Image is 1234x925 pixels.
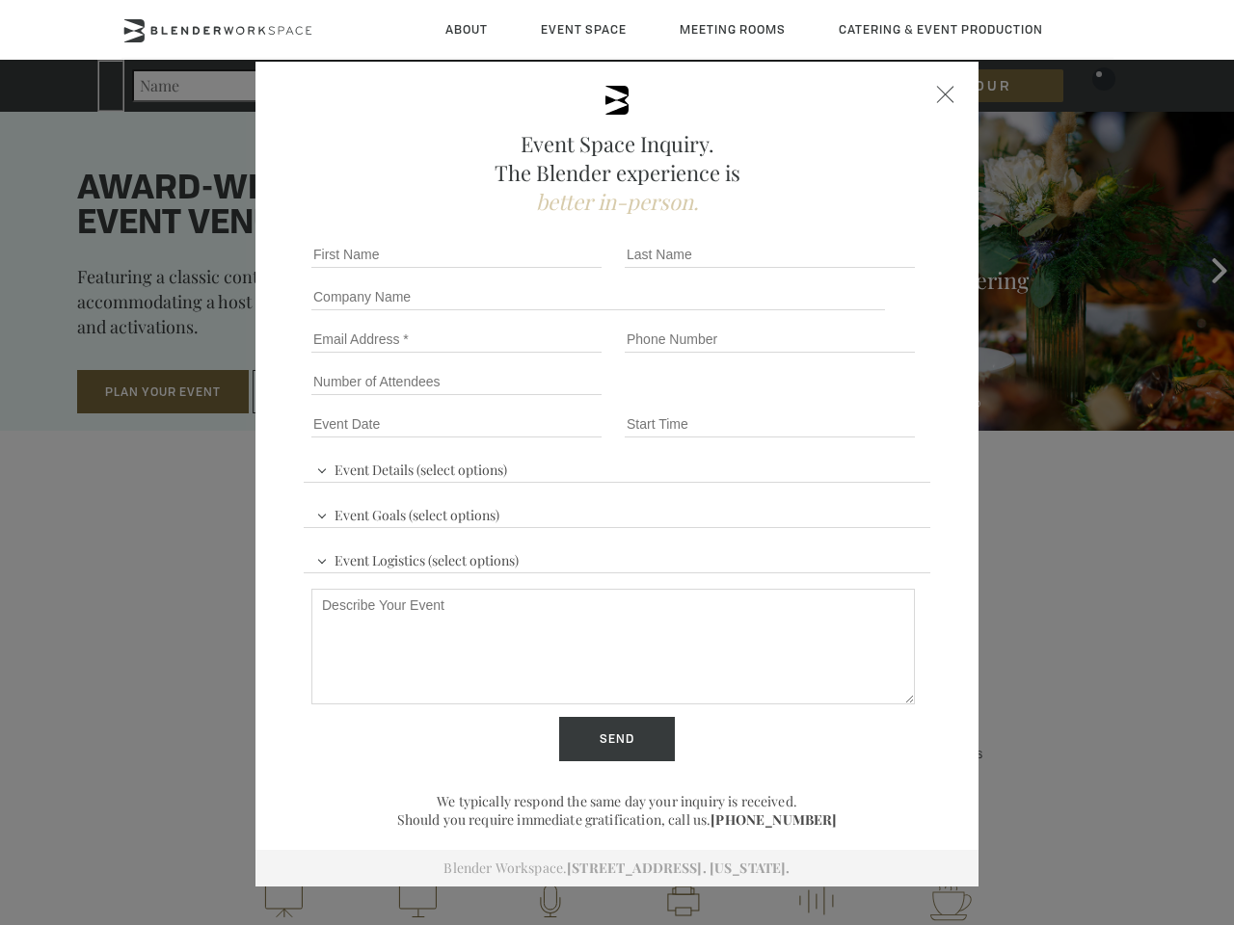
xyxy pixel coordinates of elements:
span: Event Logistics (select options) [311,543,523,572]
a: [STREET_ADDRESS]. [US_STATE]. [567,859,790,877]
p: Should you require immediate gratification, call us. [304,810,930,829]
p: We typically respond the same day your inquiry is received. [304,792,930,810]
input: Event Date [311,410,602,437]
span: Event Goals (select options) [311,498,504,527]
span: better in-person. [536,187,699,216]
span: Event Details (select options) [311,453,512,482]
iframe: Chat Widget [887,678,1234,925]
input: First Name [311,241,602,268]
input: Company Name [311,283,885,310]
div: Blender Workspace. [255,850,979,886]
input: Start Time [625,410,915,437]
h2: Event Space Inquiry. The Blender experience is [304,129,930,216]
input: Send [559,717,675,761]
input: Number of Attendees [311,368,602,395]
input: Phone Number [625,326,915,353]
a: [PHONE_NUMBER] [711,810,837,829]
input: Last Name [625,241,915,268]
input: Email Address * [311,326,602,353]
